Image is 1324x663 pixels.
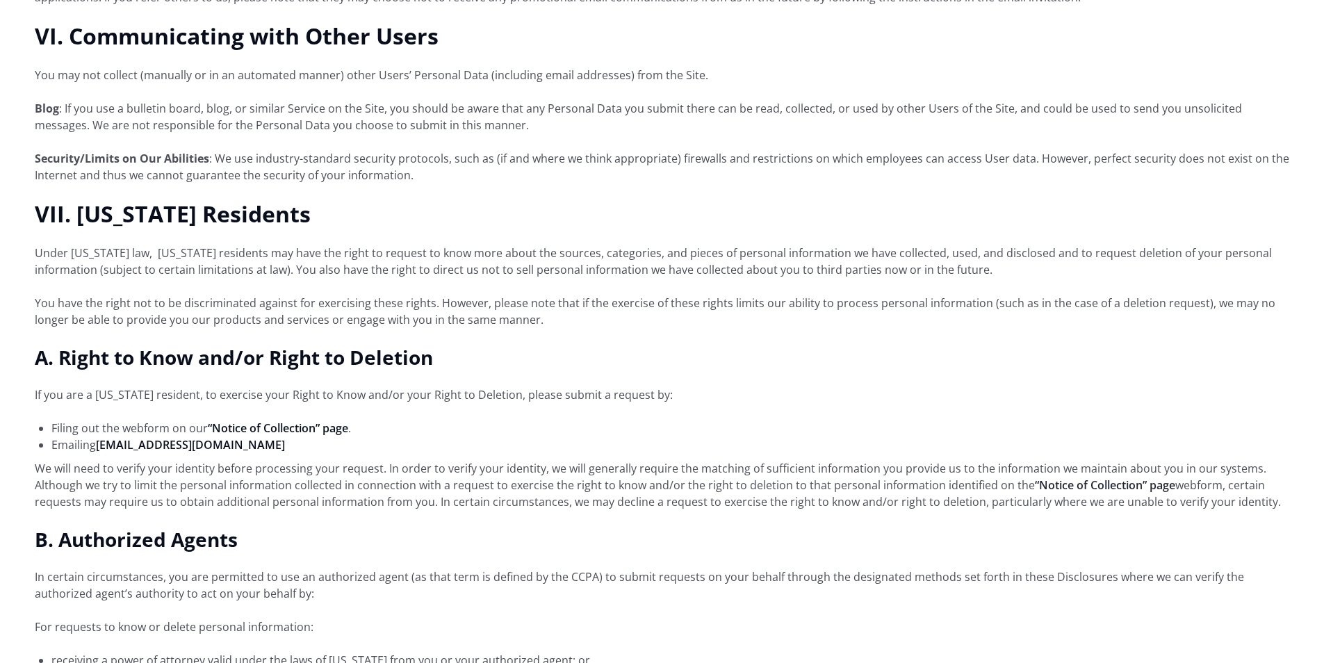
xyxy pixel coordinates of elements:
[96,437,285,452] a: [EMAIL_ADDRESS][DOMAIN_NAME]
[35,295,1289,328] p: You have the right not to be discriminated against for exercising these rights. However, please n...
[51,436,1289,453] li: Emailing
[51,420,1289,436] li: Filing out the webform on our .
[35,100,1289,133] p: : If you use a bulletin board, blog, or similar Service on the Site, you should be aware that any...
[1035,477,1175,493] a: “Notice of Collection” page
[35,199,311,229] strong: VII. [US_STATE] Residents
[35,619,1289,635] p: For requests to know or delete personal information:
[35,151,209,166] strong: Security/Limits on Our Abilities
[35,526,238,552] strong: B. Authorized Agents
[35,386,1289,403] p: If you are a [US_STATE] resident, to exercise your Right to Know and/or your Right to Deletion, p...
[35,150,1289,183] p: : We use industry-standard security protocols, such as (if and where we think appropriate) firewa...
[35,460,1289,510] p: We will need to verify your identity before processing your request. In order to verify your iden...
[208,420,348,436] a: “Notice of Collection” page
[35,67,1289,83] p: You may not collect (manually or in an automated manner) other Users’ Personal Data (including em...
[35,568,1289,602] p: In certain circumstances, you are permitted to use an authorized agent (as that term is defined b...
[35,344,433,370] strong: A. Right to Know and/or Right to Deletion
[35,245,1289,278] p: Under [US_STATE] law, [US_STATE] residents may have the right to request to know more about the s...
[35,21,439,51] strong: VI. Communicating with Other Users
[35,101,59,116] strong: Blog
